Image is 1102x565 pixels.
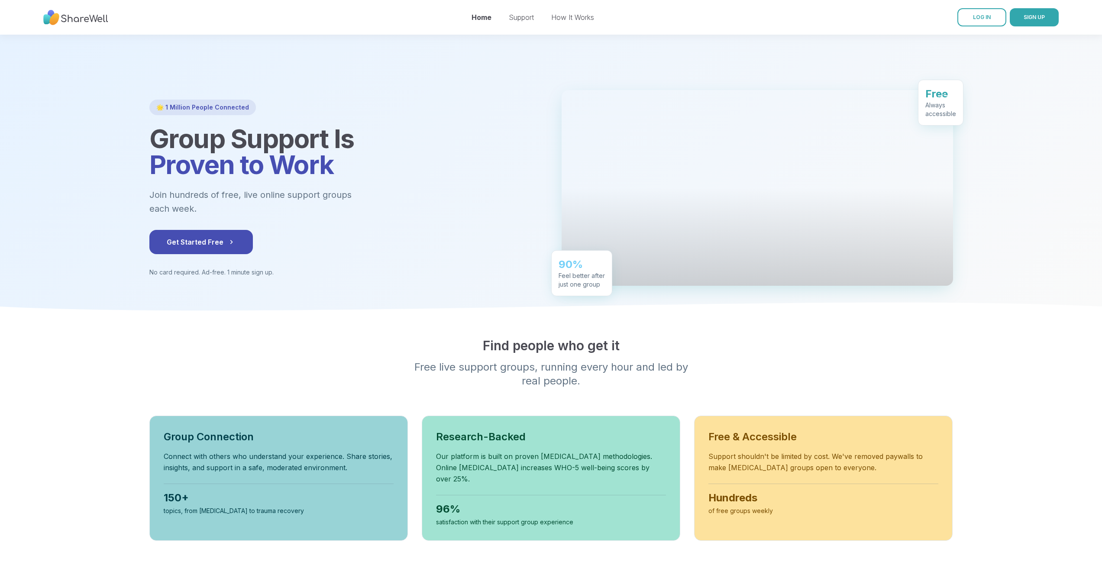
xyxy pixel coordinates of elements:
[708,507,938,515] div: of free groups weekly
[149,268,541,277] p: No card required. Ad-free. 1 minute sign up.
[559,258,605,271] div: 90%
[925,87,956,101] div: Free
[472,13,491,22] a: Home
[167,237,236,247] span: Get Started Free
[1024,14,1045,20] span: SIGN UP
[43,6,108,29] img: ShareWell Nav Logo
[551,13,594,22] a: How It Works
[149,338,953,353] h2: Find people who get it
[436,502,666,516] div: 96%
[149,126,541,178] h1: Group Support Is
[957,8,1006,26] a: LOG IN
[149,230,253,254] button: Get Started Free
[149,100,256,115] div: 🌟 1 Million People Connected
[385,360,717,388] p: Free live support groups, running every hour and led by real people.
[164,507,394,515] div: topics, from [MEDICAL_DATA] to trauma recovery
[973,14,991,20] span: LOG IN
[436,451,666,484] p: Our platform is built on proven [MEDICAL_DATA] methodologies. Online [MEDICAL_DATA] increases WHO...
[164,430,394,444] h3: Group Connection
[708,451,938,473] p: Support shouldn't be limited by cost. We've removed paywalls to make [MEDICAL_DATA] groups open t...
[149,188,399,216] p: Join hundreds of free, live online support groups each week.
[436,430,666,444] h3: Research-Backed
[708,491,938,505] div: Hundreds
[149,149,334,180] span: Proven to Work
[164,491,394,505] div: 150+
[559,271,605,289] div: Feel better after just one group
[164,451,394,473] p: Connect with others who understand your experience. Share stories, insights, and support in a saf...
[925,101,956,118] div: Always accessible
[436,518,666,526] div: satisfaction with their support group experience
[708,430,938,444] h3: Free & Accessible
[1010,8,1059,26] button: SIGN UP
[509,13,534,22] a: Support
